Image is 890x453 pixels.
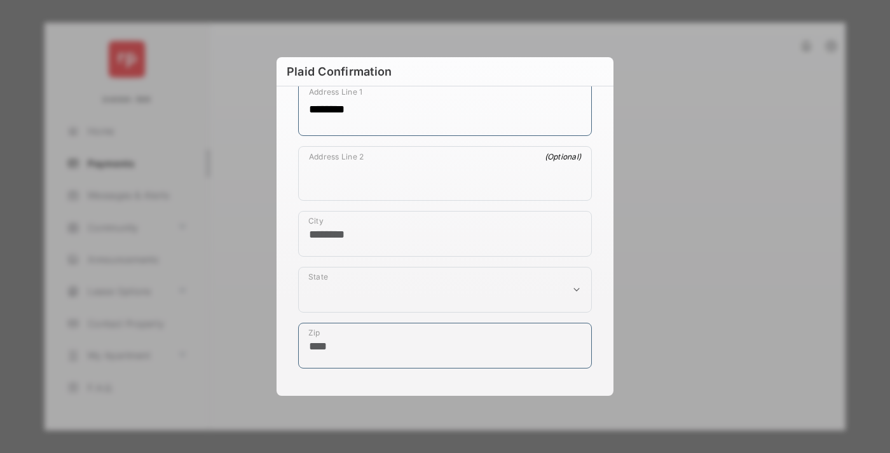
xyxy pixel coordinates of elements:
div: payment_method_screening[postal_addresses][postalCode] [298,323,592,368]
div: payment_method_screening[postal_addresses][addressLine2] [298,146,592,201]
div: payment_method_screening[postal_addresses][locality] [298,211,592,257]
div: payment_method_screening[postal_addresses][administrativeArea] [298,267,592,313]
h6: Plaid Confirmation [277,57,613,86]
div: payment_method_screening[postal_addresses][addressLine1] [298,81,592,136]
